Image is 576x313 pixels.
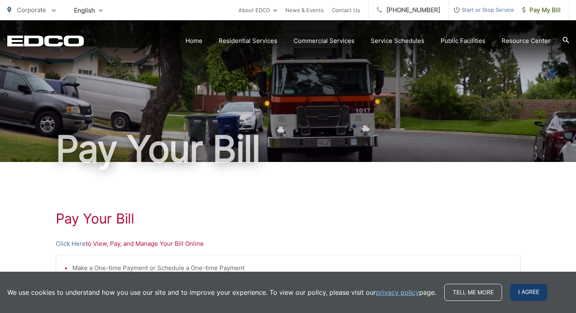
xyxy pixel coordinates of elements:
a: privacy policy [376,287,419,297]
li: Make a One-time Payment or Schedule a One-time Payment [72,263,512,273]
a: News & Events [285,5,324,15]
span: I agree [510,284,547,301]
a: Resource Center [502,36,551,46]
a: About EDCO [238,5,277,15]
span: Corporate [17,6,46,14]
a: Home [186,36,203,46]
a: Tell me more [444,284,502,301]
a: Residential Services [219,36,277,46]
h1: Pay Your Bill [7,129,569,169]
span: Pay My Bill [522,5,561,15]
a: EDCD logo. Return to the homepage. [7,35,84,47]
a: Click Here [56,239,86,249]
p: to View, Pay, and Manage Your Bill Online [56,239,521,249]
a: Commercial Services [293,36,354,46]
span: English [68,3,109,17]
a: Public Facilities [441,36,485,46]
a: Contact Us [332,5,360,15]
h1: Pay Your Bill [56,211,521,227]
a: Service Schedules [371,36,424,46]
p: We use cookies to understand how you use our site and to improve your experience. To view our pol... [7,287,436,297]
